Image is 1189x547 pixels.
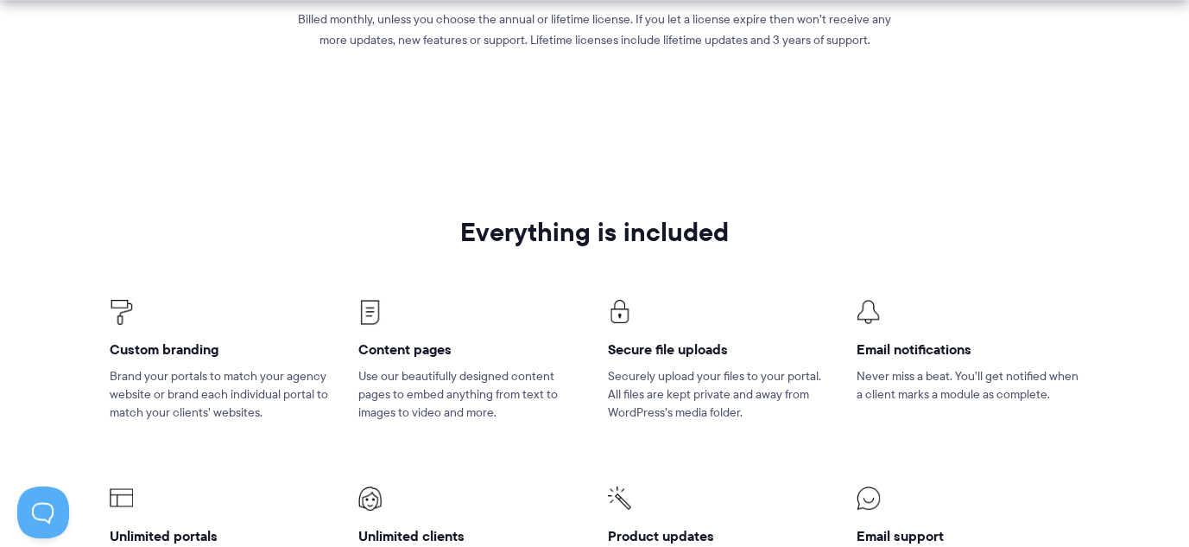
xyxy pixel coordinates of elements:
p: Brand your portals to match your agency website or brand each individual portal to match your cli... [110,367,332,422]
h2: Everything is included [110,218,1079,246]
img: Client Portal Icons [857,487,880,510]
p: Securely upload your files to your portal. All files are kept private and away from WordPress’s m... [608,367,831,422]
img: Client Portal Icons [358,300,382,325]
p: Use our beautifully designed content pages to embed anything from text to images to video and more. [358,367,581,422]
h4: Secure file uploads [608,340,831,359]
img: Client Portal Icons [358,487,382,511]
img: Client Portal Icon [857,300,880,324]
p: Billed monthly, unless you choose the annual or lifetime license. If you let a license expire the... [284,9,906,50]
h4: Content pages [358,340,581,359]
h4: Custom branding [110,340,332,359]
iframe: Toggle Customer Support [17,487,69,538]
h4: Unlimited portals [110,527,332,545]
h4: Product updates [608,527,831,545]
h4: Email notifications [857,340,1079,359]
img: Client Portal Icons [110,300,133,325]
img: Client Portal Icons [608,487,631,510]
p: Never miss a beat. You’ll get notified when a client marks a module as complete. [857,367,1079,404]
h4: Unlimited clients [358,527,581,545]
img: Client Portal Icons [110,487,133,510]
img: Client Portal Icons [608,300,631,323]
h4: Email support [857,527,1079,545]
